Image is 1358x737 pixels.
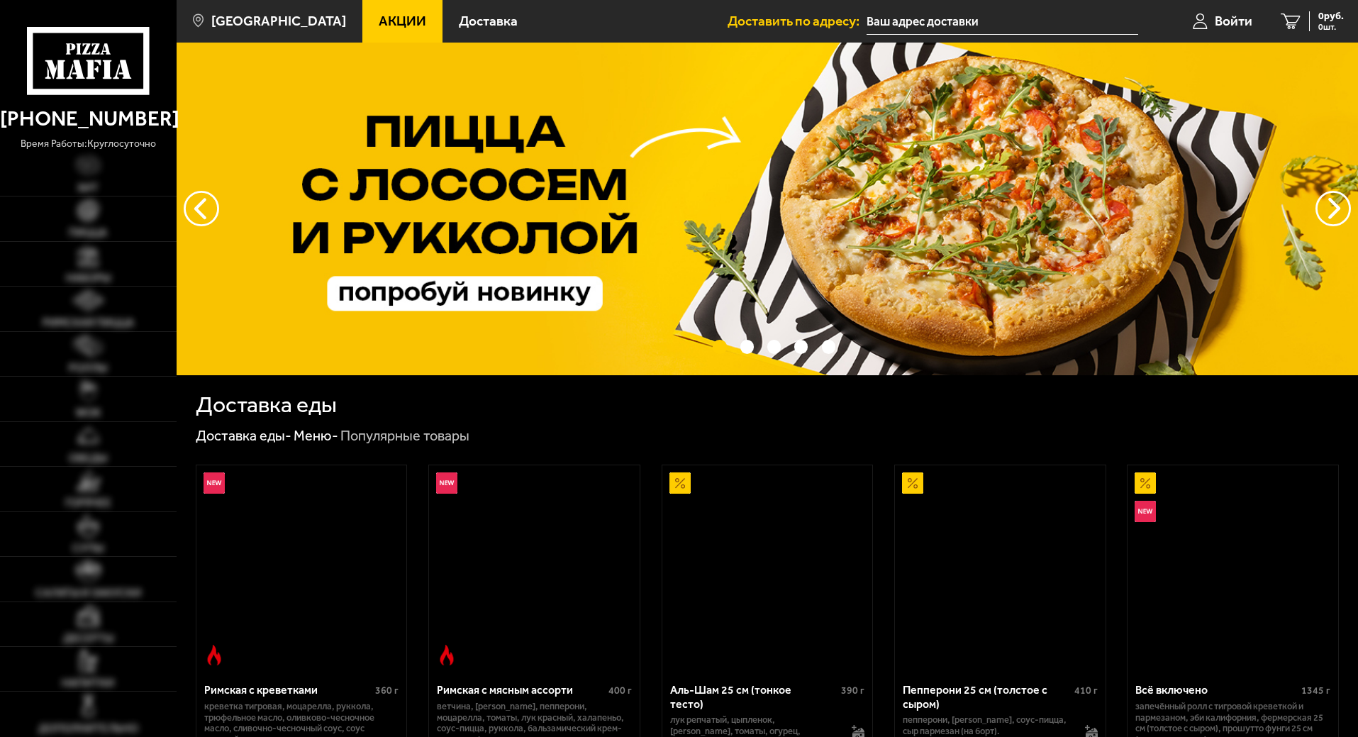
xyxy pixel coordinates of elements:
p: пепперони, [PERSON_NAME], соус-пицца, сыр пармезан (на борт). [903,714,1071,737]
span: WOK [76,407,101,419]
span: 0 шт. [1318,23,1344,31]
span: 1345 г [1301,685,1330,697]
img: Новинка [204,472,225,494]
span: Десерты [63,633,113,644]
div: Популярные товары [340,427,469,445]
span: 400 г [608,685,632,697]
span: Обеды [69,453,107,464]
a: АкционныйПепперони 25 см (толстое с сыром) [895,465,1106,672]
a: НовинкаОстрое блюдоРимская с креветками [196,465,407,672]
div: Аль-Шам 25 см (тонкое тесто) [670,683,838,710]
span: 390 г [841,685,864,697]
a: АкционныйАль-Шам 25 см (тонкое тесто) [662,465,873,672]
button: точки переключения [740,340,754,353]
span: Роллы [69,362,107,374]
button: точки переключения [767,340,781,353]
span: 410 г [1074,685,1098,697]
div: Всё включено [1135,683,1298,697]
span: Горячее [65,497,111,509]
img: Акционный [902,472,923,494]
span: 360 г [375,685,399,697]
a: АкционныйНовинкаВсё включено [1128,465,1338,672]
span: Напитки [62,677,114,689]
span: Дополнительно [38,723,138,734]
span: Супы [72,543,104,554]
span: Пицца [69,227,107,238]
div: Римская с креветками [204,683,372,697]
span: [GEOGRAPHIC_DATA] [211,14,346,28]
span: Войти [1215,14,1252,28]
a: Доставка еды- [196,427,291,444]
button: точки переключения [713,340,726,353]
span: Хит [77,182,99,194]
span: Салаты и закуски [35,587,141,599]
a: НовинкаОстрое блюдоРимская с мясным ассорти [429,465,640,672]
img: Акционный [1135,472,1156,494]
span: Доставка [459,14,518,28]
span: Наборы [66,272,111,284]
button: точки переключения [822,340,835,353]
span: 0 руб. [1318,11,1344,21]
div: Римская с мясным ассорти [437,683,605,697]
div: Пепперони 25 см (толстое с сыром) [903,683,1071,710]
img: Новинка [1135,501,1156,522]
a: Меню- [294,427,338,444]
button: предыдущий [1315,191,1351,226]
span: Акции [379,14,426,28]
span: Римская пицца [43,317,134,328]
button: точки переключения [794,340,808,353]
span: Доставить по адресу: [728,14,867,28]
img: Острое блюдо [436,645,457,666]
h1: Доставка еды [196,394,337,416]
input: Ваш адрес доставки [867,9,1138,35]
img: Акционный [669,472,691,494]
button: следующий [184,191,219,226]
img: Острое блюдо [204,645,225,666]
img: Новинка [436,472,457,494]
